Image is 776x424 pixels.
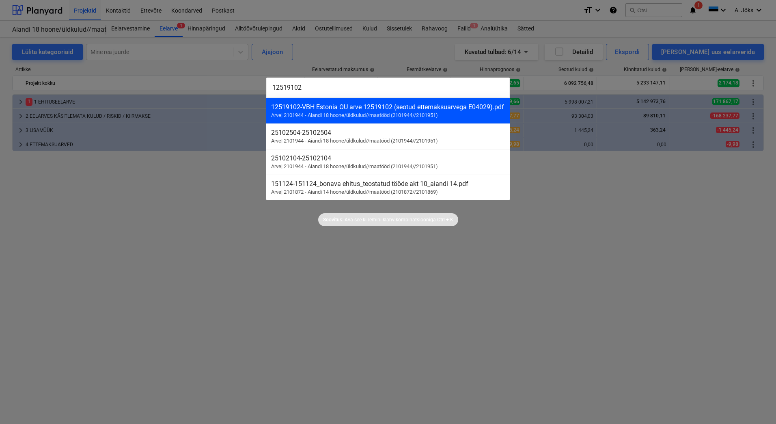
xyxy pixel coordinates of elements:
div: Soovitus:Ava see kiiremini klahvikombinatsioonigaCtrl + K [318,213,458,226]
span: Arve | 2101872 - Aiandi 14 hoone/üldkulud//maatööd (2101872//2101869) [271,189,438,195]
div: 151124-151124_bonava ehitus_teostatud tööde akt 10_aiandi 14.pdfArve| 2101872 - Aiandi 14 hoone/ü... [266,175,510,200]
div: 25102104-25102104Arve| 2101944 - Aiandi 18 hoone/üldkulud//maatööd (2101944//2101951) [266,149,510,175]
span: Arve | 2101944 - Aiandi 18 hoone/üldkulud//maatööd (2101944//2101951) [271,112,438,118]
div: 12519102 - VBH Estonia OU arve 12519102 (seotud ettemaksuarvega E04029).pdf [271,103,505,111]
p: Ava see kiiremini klahvikombinatsiooniga [345,216,436,223]
div: 151124 - 151124_bonava ehitus_teostatud tööde akt 10_aiandi 14.pdf [271,180,505,188]
iframe: Chat Widget [735,385,776,424]
span: Arve | 2101944 - Aiandi 18 hoone/üldkulud//maatööd (2101944//2101951) [271,163,438,169]
p: Soovitus: [323,216,343,223]
div: 12519102-VBH Estonia OU arve 12519102 (seotud ettemaksuarvega E04029).pdfArve| 2101944 - Aiandi 1... [266,98,510,123]
div: 25102104 - 25102104 [271,154,505,162]
div: 25102504-25102504Arve| 2101944 - Aiandi 18 hoone/üldkulud//maatööd (2101944//2101951) [266,123,510,149]
div: 25102504 - 25102504 [271,129,505,136]
input: Otsi projekte, eelarveridu, lepinguid, akte, alltöövõtjaid... [266,78,510,98]
p: Ctrl + K [437,216,453,223]
span: Arve | 2101944 - Aiandi 18 hoone/üldkulud//maatööd (2101944//2101951) [271,138,438,144]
